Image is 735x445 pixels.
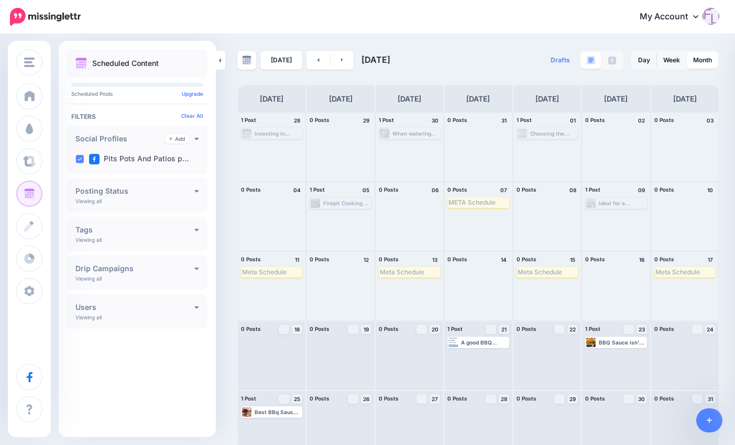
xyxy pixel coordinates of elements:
a: Day [632,52,656,69]
span: 20 [432,327,438,332]
label: Pits Pots And Patios p… [89,154,189,164]
span: 19 [364,327,369,332]
span: 21 [501,327,507,332]
a: 21 [499,325,509,334]
img: menu.png [24,58,35,67]
span: 0 Posts [310,117,330,123]
img: paragraph-boxed.png [587,56,595,64]
p: Viewing all [75,237,102,243]
div: A good BBQ Sauce is the make or break for any BBQ and recipes are closely guarded secrets. Read m... [461,339,508,346]
div: META Schedule [448,198,508,207]
div: BBQ Sauce isn't just for dipping - you can also just brush it onto almost cooked meats on the BBQ... [599,339,645,346]
div: Meta Schedule [380,268,439,276]
span: 0 Posts [447,256,467,262]
a: Upgrade [182,91,203,97]
h4: [DATE] [466,93,490,105]
span: 26 [363,396,369,402]
span: 0 Posts [241,326,261,332]
a: 30 [637,394,647,404]
span: 0 Posts [585,117,605,123]
img: Missinglettr [10,8,81,26]
span: 0 Posts [241,256,261,262]
a: 23 [637,325,647,334]
span: 0 Posts [447,395,467,402]
a: [DATE] [260,51,302,70]
span: 0 Posts [654,117,674,123]
a: Add [165,134,189,143]
span: 0 Posts [241,186,261,193]
span: 29 [569,396,576,402]
a: 20 [430,325,440,334]
h4: Drip Campaigns [75,265,194,272]
h4: 13 [430,255,440,264]
span: 0 Posts [379,256,399,262]
h4: [DATE] [398,93,421,105]
a: 22 [567,325,578,334]
span: 0 Posts [585,256,605,262]
span: 0 Posts [379,326,399,332]
h4: [DATE] [260,93,283,105]
span: 0 Posts [447,186,467,193]
h4: 29 [361,116,371,125]
span: 1 Post [310,186,325,193]
a: 27 [430,394,440,404]
a: 28 [499,394,509,404]
a: 19 [361,325,371,334]
img: calendar-grey-darker.png [242,55,251,65]
span: 1 Post [517,117,532,123]
img: facebook-grey-square.png [608,57,616,64]
span: 0 Posts [310,256,330,262]
div: Firepit Cooking - With just a few simple steps, you can turn your next outdoor gathering into som... [323,200,370,206]
span: 25 [294,396,300,402]
h4: 31 [499,116,509,125]
h4: 04 [292,185,302,195]
h4: 07 [499,185,509,195]
p: Scheduled Posts [71,91,203,96]
span: 0 Posts [517,256,536,262]
h4: 06 [430,185,440,195]
div: Best BBq Sauce Ever - to use as a marinade, brush plenty of the sauce over the meat and place in ... [255,409,301,415]
span: 1 Post [379,117,394,123]
h4: 14 [499,255,509,264]
h4: 10 [705,185,716,195]
p: Viewing all [75,275,102,282]
a: 29 [567,394,578,404]
a: Clear All [181,113,203,119]
span: 0 Posts [654,256,674,262]
h4: Tags [75,226,194,233]
span: 0 Posts [310,326,330,332]
span: 1 Post [585,186,600,193]
span: 1 Post [241,395,256,402]
p: Viewing all [75,198,102,204]
a: 18 [292,325,302,334]
h4: 17 [705,255,716,264]
h4: 09 [637,185,647,195]
span: 0 Posts [379,395,399,402]
span: 0 Posts [654,186,674,193]
span: 27 [432,396,438,402]
h4: 15 [567,255,578,264]
h4: 30 [430,116,440,125]
p: Scheduled Content [92,60,159,67]
span: 1 Post [241,117,256,123]
span: 0 Posts [517,395,536,402]
a: Week [657,52,686,69]
h4: 03 [705,116,716,125]
span: 0 Posts [654,395,674,402]
h4: Posting Status [75,187,194,195]
h4: [DATE] [604,93,628,105]
span: 28 [501,396,507,402]
span: 0 Posts [447,117,467,123]
h4: [DATE] [329,93,353,105]
h4: Users [75,304,194,311]
div: Investing in garden furniture fundamentally transforms your outdoor areas into dynamic, functiona... [255,130,301,137]
div: Meta Schedule [518,268,577,276]
div: Choosing the Right Sustainable Garden Bench for Your Outdoor Space Read more 👉 [URL] #Sustainable... [530,130,577,137]
span: 0 Posts [654,326,674,332]
a: 24 [705,325,716,334]
span: 23 [639,327,645,332]
h4: 11 [292,255,302,264]
h4: Filters [71,113,203,120]
a: 25 [292,394,302,404]
p: Viewing all [75,314,102,320]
